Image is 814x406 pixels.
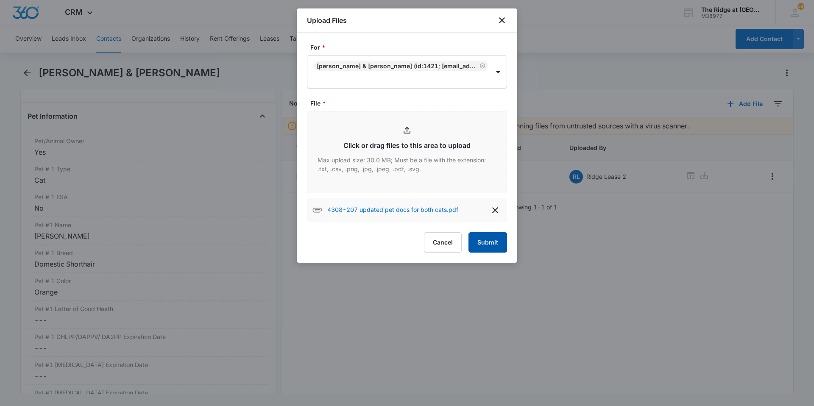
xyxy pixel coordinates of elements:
button: delete [488,203,502,217]
h1: Upload Files [307,15,347,25]
button: Submit [468,232,507,253]
label: For [310,43,510,52]
p: 4308-207 updated pet docs for both cats.pdf [327,205,458,215]
div: [PERSON_NAME] & [PERSON_NAME] (ID:1421; [EMAIL_ADDRESS][DOMAIN_NAME]; 3093406519) [317,62,478,70]
label: File [310,99,510,108]
div: Remove Tara Leathers & Austin Mibbs (ID:1421; taraleathers707@gmail.com; 3093406519) [478,63,485,69]
button: close [497,15,507,25]
button: Cancel [424,232,462,253]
